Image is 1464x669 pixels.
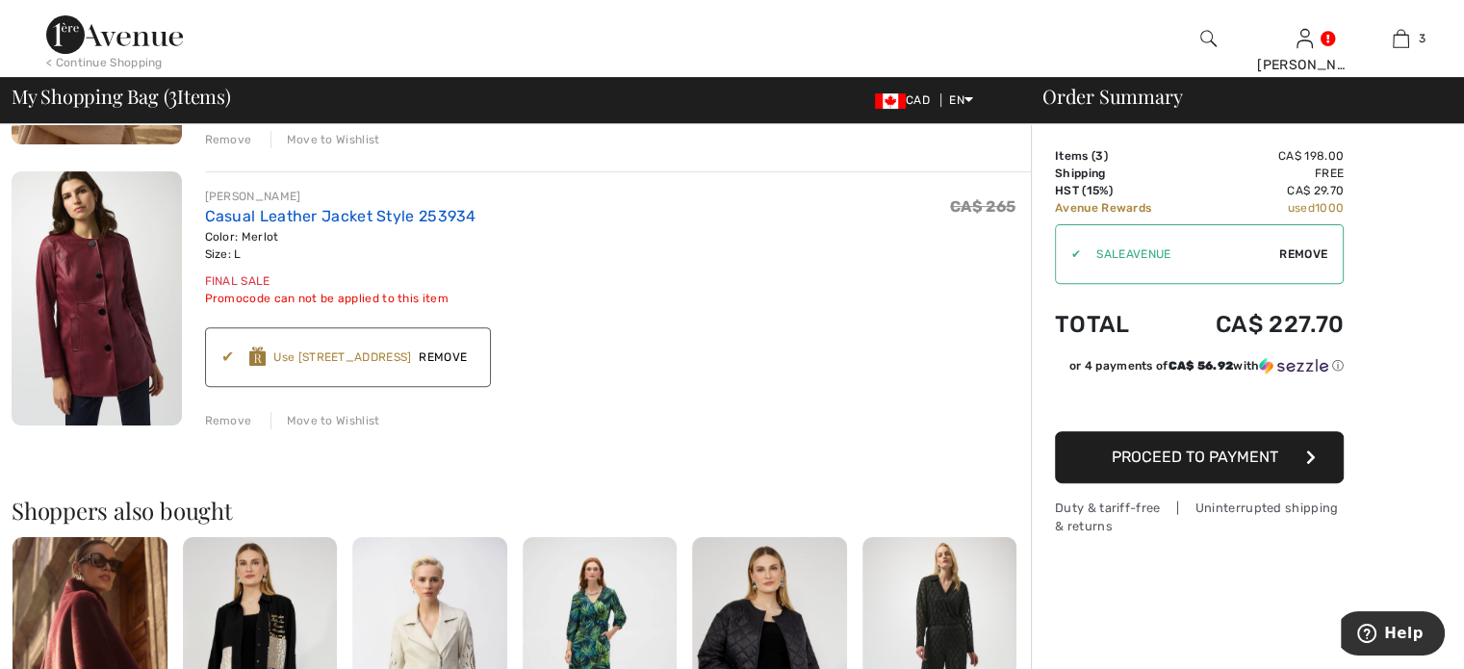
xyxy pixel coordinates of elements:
div: [PERSON_NAME] [1257,55,1351,75]
span: Remove [411,348,475,366]
span: CA$ 265 [950,197,1015,216]
img: search the website [1200,27,1217,50]
span: EN [949,93,973,107]
td: Total [1055,292,1179,357]
div: Color: Merlot Size: L [205,228,476,263]
button: Proceed to Payment [1055,431,1344,483]
div: ✔ [221,346,249,369]
div: Order Summary [1019,87,1452,106]
span: 3 [1095,149,1103,163]
td: CA$ 198.00 [1179,147,1344,165]
div: ✔ [1056,245,1081,263]
td: HST (15%) [1055,182,1179,199]
h2: Shoppers also bought [12,499,1031,522]
span: 1000 [1315,201,1344,215]
img: Casual Leather Jacket Style 253934 [12,171,182,425]
img: Sezzle [1259,357,1328,374]
td: CA$ 29.70 [1179,182,1344,199]
div: Duty & tariff-free | Uninterrupted shipping & returns [1055,499,1344,535]
td: CA$ 227.70 [1179,292,1344,357]
a: 3 [1353,27,1448,50]
span: Remove [1279,245,1327,263]
td: Free [1179,165,1344,182]
div: [PERSON_NAME] [205,188,476,205]
td: Avenue Rewards [1055,199,1179,217]
div: Remove [205,131,252,148]
td: used [1179,199,1344,217]
span: CA$ 56.92 [1168,359,1233,373]
div: or 4 payments of with [1069,357,1344,374]
div: Move to Wishlist [270,412,380,429]
td: Shipping [1055,165,1179,182]
span: 3 [168,82,177,107]
div: Final Sale [205,272,476,290]
div: < Continue Shopping [46,54,163,71]
img: Reward-Logo.svg [249,347,267,366]
input: Promo code [1081,225,1279,283]
img: My Info [1297,27,1313,50]
a: Casual Leather Jacket Style 253934 [205,207,476,225]
div: Remove [205,412,252,429]
div: Promocode can not be applied to this item [205,290,476,307]
div: Use [STREET_ADDRESS] [273,348,411,366]
span: 3 [1419,30,1425,47]
img: Canadian Dollar [875,93,906,109]
iframe: PayPal-paypal [1055,381,1344,425]
img: 1ère Avenue [46,15,183,54]
span: CAD [875,93,937,107]
span: Proceed to Payment [1112,448,1278,466]
a: Sign In [1297,29,1313,47]
img: My Bag [1393,27,1409,50]
span: My Shopping Bag ( Items) [12,87,231,106]
td: Items ( ) [1055,147,1179,165]
iframe: Opens a widget where you can find more information [1341,611,1445,659]
div: Move to Wishlist [270,131,380,148]
div: or 4 payments ofCA$ 56.92withSezzle Click to learn more about Sezzle [1055,357,1344,381]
